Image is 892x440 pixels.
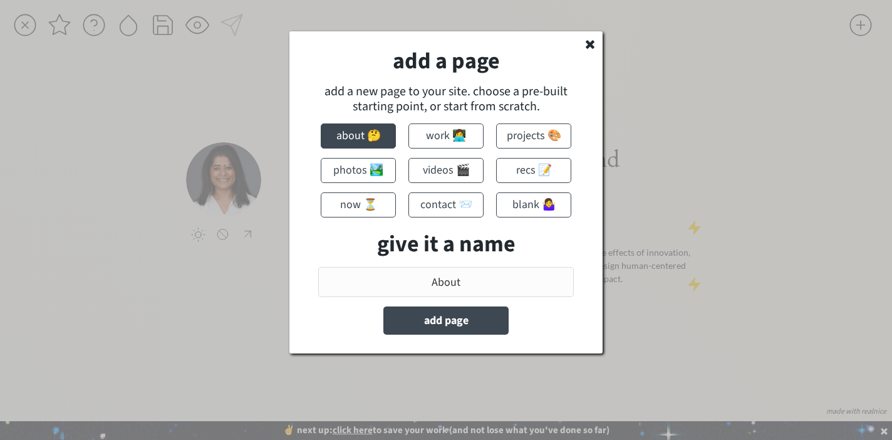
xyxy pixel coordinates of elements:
[321,192,396,217] button: now ⏳
[383,306,509,335] button: add page
[311,84,581,114] div: add a new page to your site. choose a pre-built starting point, or start from scratch.
[377,228,516,260] strong: give it a name
[496,158,571,183] button: recs 📝
[408,192,484,217] button: contact 📨
[321,158,396,183] button: photos 🏞️
[496,192,571,217] button: blank 🤷‍♀️
[408,158,484,183] button: videos 🎬
[408,123,484,149] button: work 👩‍💻
[393,45,500,77] strong: add a page
[318,267,574,297] input: About
[496,123,571,149] button: projects 🎨
[321,123,396,149] button: about 🤔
